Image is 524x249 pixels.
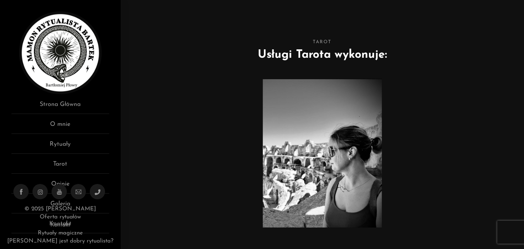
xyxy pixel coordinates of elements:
a: [PERSON_NAME] jest dobry rytualista? [7,238,113,244]
a: O mnie [11,120,109,134]
a: Kontakt [50,222,70,228]
span: Tarot [132,38,513,46]
h2: Usługi Tarota wykonuje: [132,46,513,63]
a: Rytuały magiczne [38,230,83,236]
a: Strona Główna [11,100,109,114]
a: Oferta rytuałów [40,214,81,220]
a: Tarot [11,159,109,174]
a: Rytuały [11,140,109,154]
img: Rytualista Bartek [19,11,102,94]
a: Opinie [11,179,109,194]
